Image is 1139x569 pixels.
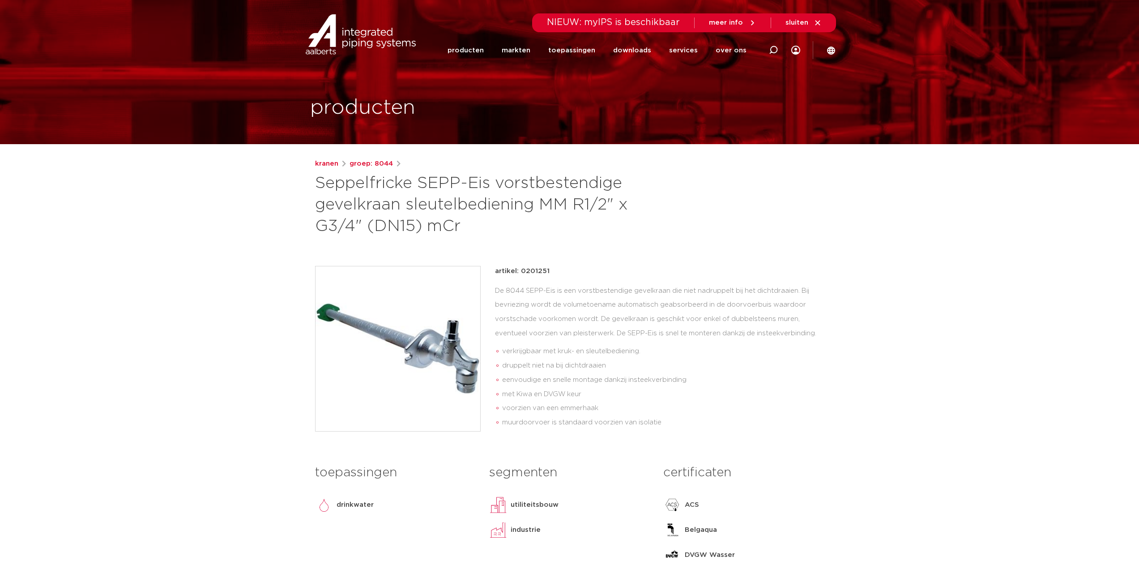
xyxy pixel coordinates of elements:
h3: toepassingen [315,464,476,482]
li: voorzien van een emmerhaak [502,401,824,415]
p: utiliteitsbouw [511,500,559,510]
div: my IPS [791,32,800,68]
span: meer info [709,19,743,26]
a: over ons [716,32,747,68]
li: druppelt niet na bij dichtdraaien [502,359,824,373]
li: verkrijgbaar met kruk- en sleutelbediening. [502,344,824,359]
p: drinkwater [337,500,374,510]
a: producten [448,32,484,68]
li: met Kiwa en DVGW keur [502,387,824,402]
span: sluiten [785,19,808,26]
p: DVGW Wasser [685,550,735,560]
div: De 8044 SEPP-Eis is een vorstbestendige gevelkraan die niet nadruppelt bij het dichtdraaien. Bij ... [495,284,824,448]
p: industrie [511,525,541,535]
nav: Menu [448,32,747,68]
img: Product Image for Seppelfricke SEPP-Eis vorstbestendige gevelkraan sleutelbediening MM R1/2" x G3... [316,266,480,431]
p: ACS [685,500,699,510]
a: downloads [613,32,651,68]
a: markten [502,32,530,68]
span: NIEUW: myIPS is beschikbaar [547,18,680,27]
h3: certificaten [663,464,824,482]
li: eenvoudige en snelle montage dankzij insteekverbinding [502,373,824,387]
img: industrie [489,521,507,539]
a: kranen [315,158,338,169]
p: Belgaqua [685,525,717,535]
img: ACS [663,496,681,514]
a: meer info [709,19,756,27]
h1: Seppelfricke SEPP-Eis vorstbestendige gevelkraan sleutelbediening MM R1/2" x G3/4" (DN15) mCr [315,173,651,237]
li: voor wanddikte van 135 tot 500 mm [502,430,824,444]
p: artikel: 0201251 [495,266,550,277]
img: Belgaqua [663,521,681,539]
img: drinkwater [315,496,333,514]
li: muurdoorvoer is standaard voorzien van isolatie [502,415,824,430]
a: toepassingen [548,32,595,68]
img: utiliteitsbouw [489,496,507,514]
h1: producten [310,94,415,122]
h3: segmenten [489,464,650,482]
a: services [669,32,698,68]
a: groep: 8044 [350,158,393,169]
a: sluiten [785,19,822,27]
img: DVGW Wasser [663,546,681,564]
